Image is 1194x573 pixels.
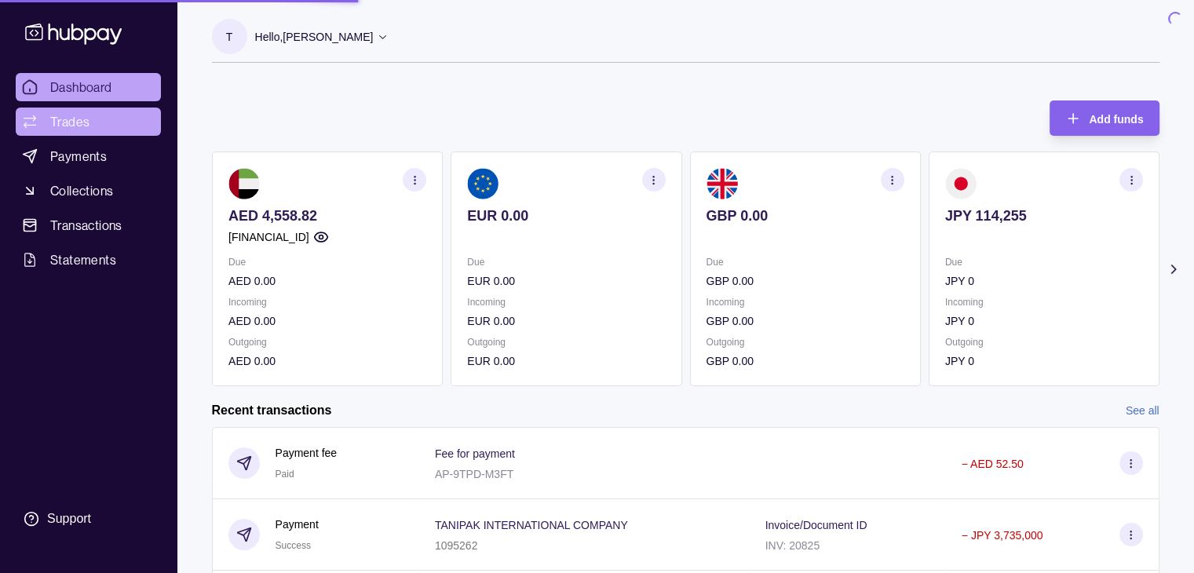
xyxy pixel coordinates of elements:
[16,177,161,205] a: Collections
[467,168,498,199] img: eu
[228,207,426,224] p: AED 4,558.82
[50,112,89,131] span: Trades
[228,352,426,370] p: AED 0.00
[228,334,426,351] p: Outgoing
[435,539,478,552] p: 1095262
[944,254,1142,271] p: Due
[944,334,1142,351] p: Outgoing
[50,147,107,166] span: Payments
[228,312,426,330] p: AED 0.00
[255,28,374,46] p: Hello, [PERSON_NAME]
[962,529,1043,542] p: − JPY 3,735,000
[228,228,309,246] p: [FINANCIAL_ID]
[16,246,161,274] a: Statements
[765,519,867,531] p: Invoice/Document ID
[944,272,1142,290] p: JPY 0
[16,502,161,535] a: Support
[467,272,665,290] p: EUR 0.00
[276,540,311,551] span: Success
[50,78,112,97] span: Dashboard
[706,168,737,199] img: gb
[944,352,1142,370] p: JPY 0
[435,468,513,480] p: AP-9TPD-M3FT
[50,181,113,200] span: Collections
[1126,402,1159,419] a: See all
[228,254,426,271] p: Due
[435,519,628,531] p: TANIPAK INTERNATIONAL COMPANY
[706,334,904,351] p: Outgoing
[1050,100,1159,136] button: Add funds
[50,216,122,235] span: Transactions
[944,168,976,199] img: jp
[226,28,233,46] p: T
[276,469,294,480] span: Paid
[706,352,904,370] p: GBP 0.00
[706,312,904,330] p: GBP 0.00
[944,312,1142,330] p: JPY 0
[276,444,338,462] p: Payment fee
[50,250,116,269] span: Statements
[706,254,904,271] p: Due
[47,510,91,527] div: Support
[706,294,904,311] p: Incoming
[212,402,332,419] h2: Recent transactions
[228,168,260,199] img: ae
[16,142,161,170] a: Payments
[467,312,665,330] p: EUR 0.00
[467,294,665,311] p: Incoming
[765,539,820,552] p: INV: 20825
[706,207,904,224] p: GBP 0.00
[228,294,426,311] p: Incoming
[467,334,665,351] p: Outgoing
[16,108,161,136] a: Trades
[467,352,665,370] p: EUR 0.00
[276,516,319,533] p: Payment
[1089,113,1143,126] span: Add funds
[467,254,665,271] p: Due
[435,447,515,460] p: Fee for payment
[16,211,161,239] a: Transactions
[962,458,1024,470] p: − AED 52.50
[944,294,1142,311] p: Incoming
[467,207,665,224] p: EUR 0.00
[706,272,904,290] p: GBP 0.00
[16,73,161,101] a: Dashboard
[228,272,426,290] p: AED 0.00
[944,207,1142,224] p: JPY 114,255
